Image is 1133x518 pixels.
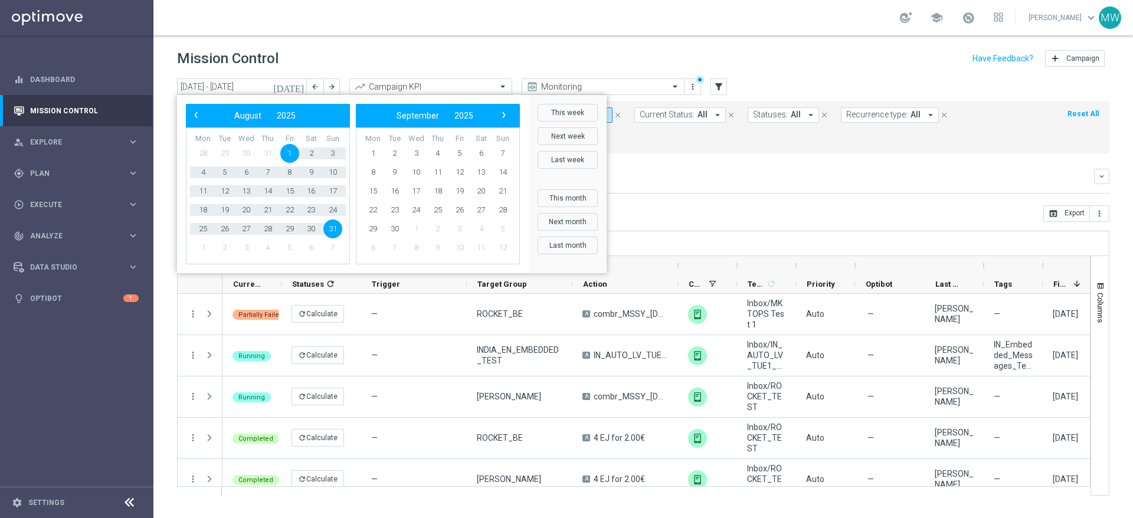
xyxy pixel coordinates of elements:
[13,169,139,178] button: gps_fixed Plan keyboard_arrow_right
[450,238,469,257] span: 10
[594,432,645,443] span: 4 EJ for 2.00€
[911,110,921,120] span: All
[397,111,439,120] span: September
[14,168,127,179] div: Plan
[13,137,139,147] button: person_search Explore keyboard_arrow_right
[323,163,342,182] span: 10
[748,107,819,123] button: Statuses: All arrow_drop_down
[258,238,277,257] span: 4
[687,80,699,94] button: more_vert
[13,263,139,272] button: Data Studio keyboard_arrow_right
[748,280,765,288] span: Templates
[14,137,24,147] i: person_search
[302,219,320,238] span: 30
[280,219,299,238] span: 29
[688,305,707,324] img: Embedded Messaging
[298,310,306,318] i: refresh
[298,392,306,401] i: refresh
[747,381,786,412] span: Inbox/ROCKET_TEST
[1094,169,1109,184] button: keyboard_arrow_down
[710,78,727,95] button: filter_alt
[428,219,447,238] span: 2
[688,388,707,406] img: Embedded Messaging
[326,279,335,288] i: refresh
[14,64,139,95] div: Dashboard
[493,238,512,257] span: 12
[271,78,307,96] button: [DATE]
[188,391,198,402] button: more_vert
[538,237,598,254] button: Last month
[428,163,447,182] span: 11
[28,499,64,506] a: Settings
[385,182,404,201] span: 16
[13,231,139,241] button: track_changes Analyze keyboard_arrow_right
[994,339,1033,371] span: IN_Embedded_Messages_Test
[407,182,425,201] span: 17
[1049,209,1058,218] i: open_in_browser
[323,238,342,257] span: 7
[279,134,300,144] th: weekday
[1053,391,1078,402] div: 21 Aug 2025, Thursday
[30,232,127,240] span: Analyze
[14,231,127,241] div: Analyze
[30,139,127,146] span: Explore
[258,182,277,201] span: 14
[496,108,511,123] button: ›
[177,95,607,273] bs-daterangepicker-container: calendar
[594,350,668,360] span: IN_AUTO_LV_TUE1_BUY_1PB_GET_OTHER_HALF_PRICE
[238,352,265,360] span: Running
[385,163,404,182] span: 9
[237,201,256,219] span: 20
[214,134,236,144] th: weekday
[493,201,512,219] span: 28
[538,189,598,207] button: This month
[994,391,1000,402] span: —
[273,81,305,92] i: [DATE]
[277,111,296,120] span: 2025
[292,470,344,488] button: refreshCalculate
[323,201,342,219] span: 24
[698,110,708,120] span: All
[727,111,735,119] i: close
[280,201,299,219] span: 22
[194,238,212,257] span: 1
[471,163,490,182] span: 13
[930,11,943,24] span: school
[935,386,974,407] div: Ricardo Rubio
[767,279,776,288] i: refresh
[1099,6,1121,29] div: MW
[688,429,707,448] img: Embedded Messaging
[448,134,470,144] th: weekday
[471,201,490,219] span: 27
[14,199,127,210] div: Execute
[450,163,469,182] span: 12
[188,309,198,319] button: more_vert
[747,339,786,371] span: Inbox/IN_AUTO_LV_TUE1_BUY_1PB_GET_OTHER_HALF_PRICE
[712,110,723,120] i: arrow_drop_down
[349,78,512,95] ng-select: Campaign KPI
[582,393,590,400] span: A
[753,110,788,120] span: Statuses:
[447,108,481,123] button: 2025
[292,429,344,447] button: refreshCalculate
[269,108,303,123] button: 2025
[292,280,324,288] span: Statuses
[428,238,447,257] span: 9
[215,238,234,257] span: 2
[407,201,425,219] span: 24
[935,280,964,288] span: Last Modified By
[123,294,139,302] div: 1
[194,163,212,182] span: 4
[311,83,319,91] i: arrow_back
[493,182,512,201] span: 21
[470,134,492,144] th: weekday
[215,163,234,182] span: 5
[323,78,340,95] button: arrow_forward
[867,309,874,319] span: —
[806,350,824,360] span: Auto
[477,280,527,288] span: Target Group
[364,219,382,238] span: 29
[385,201,404,219] span: 23
[328,83,336,91] i: arrow_forward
